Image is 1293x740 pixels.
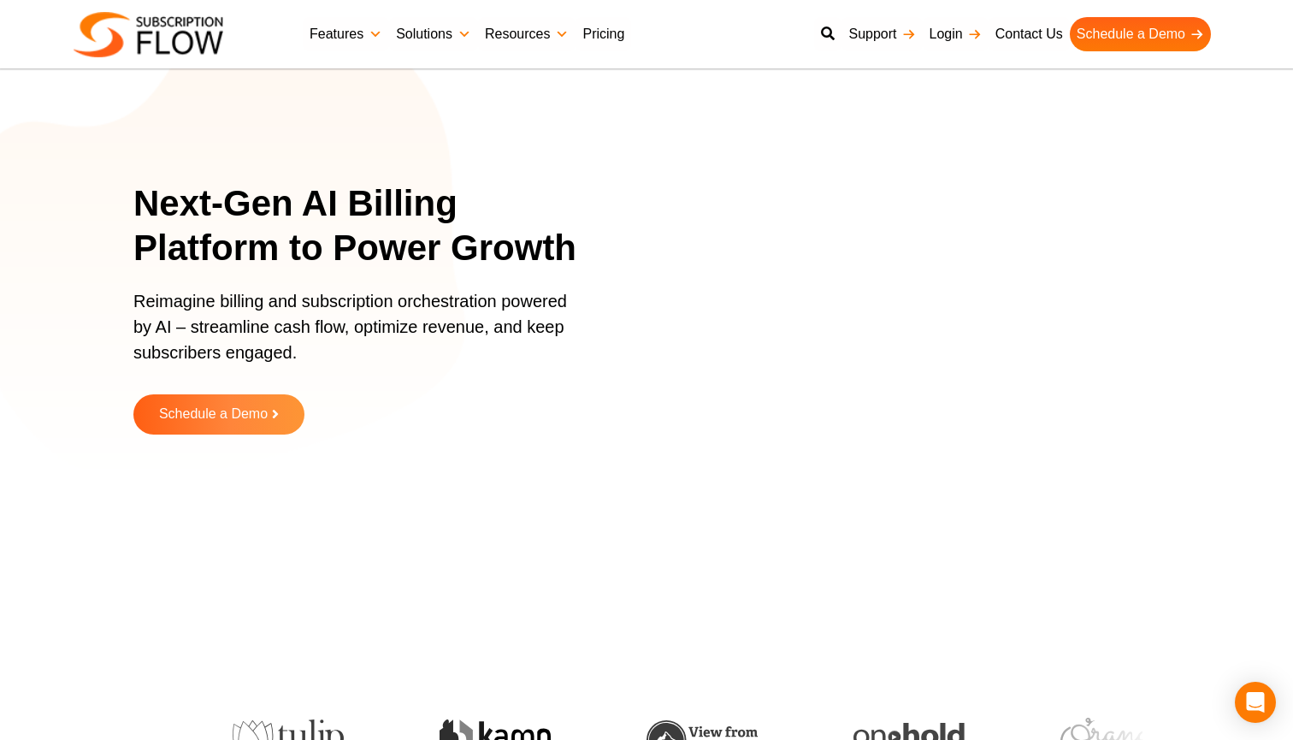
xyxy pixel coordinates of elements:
[303,17,389,51] a: Features
[841,17,922,51] a: Support
[133,394,304,435] a: Schedule a Demo
[389,17,478,51] a: Solutions
[74,12,223,57] img: Subscriptionflow
[133,181,599,271] h1: Next-Gen AI Billing Platform to Power Growth
[923,17,989,51] a: Login
[133,288,578,382] p: Reimagine billing and subscription orchestration powered by AI – streamline cash flow, optimize r...
[989,17,1070,51] a: Contact Us
[576,17,631,51] a: Pricing
[159,407,268,422] span: Schedule a Demo
[1235,682,1276,723] div: Open Intercom Messenger
[1070,17,1211,51] a: Schedule a Demo
[478,17,576,51] a: Resources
